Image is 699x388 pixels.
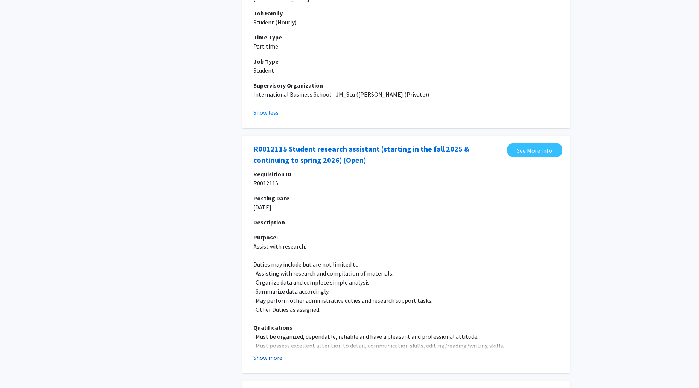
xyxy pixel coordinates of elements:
p: R0012115 [254,179,559,188]
b: Posting Date [254,194,290,202]
b: Time Type [254,33,282,41]
a: Opens in a new tab [254,143,504,166]
a: Opens in a new tab [507,143,562,157]
b: Job Type [254,58,279,65]
b: Requisition ID [254,170,292,178]
p: [DATE] [254,203,559,212]
b: Qualifications [254,324,293,331]
p: International Business School - JM_Stu ([PERSON_NAME] (Private)) [254,90,559,99]
button: Show less [254,108,279,117]
p: Student [254,66,559,75]
b: Purpose: [254,233,278,241]
b: Supervisory Organization [254,82,323,89]
button: Show more [254,353,283,362]
b: Job Family [254,9,283,17]
p: Assist with research. Duties may include but are not limited to: -Assisting with research and com... [254,233,559,359]
p: Student (Hourly) [254,18,559,27]
iframe: Chat [6,354,32,382]
p: Part time [254,42,559,51]
b: Description [254,218,285,226]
